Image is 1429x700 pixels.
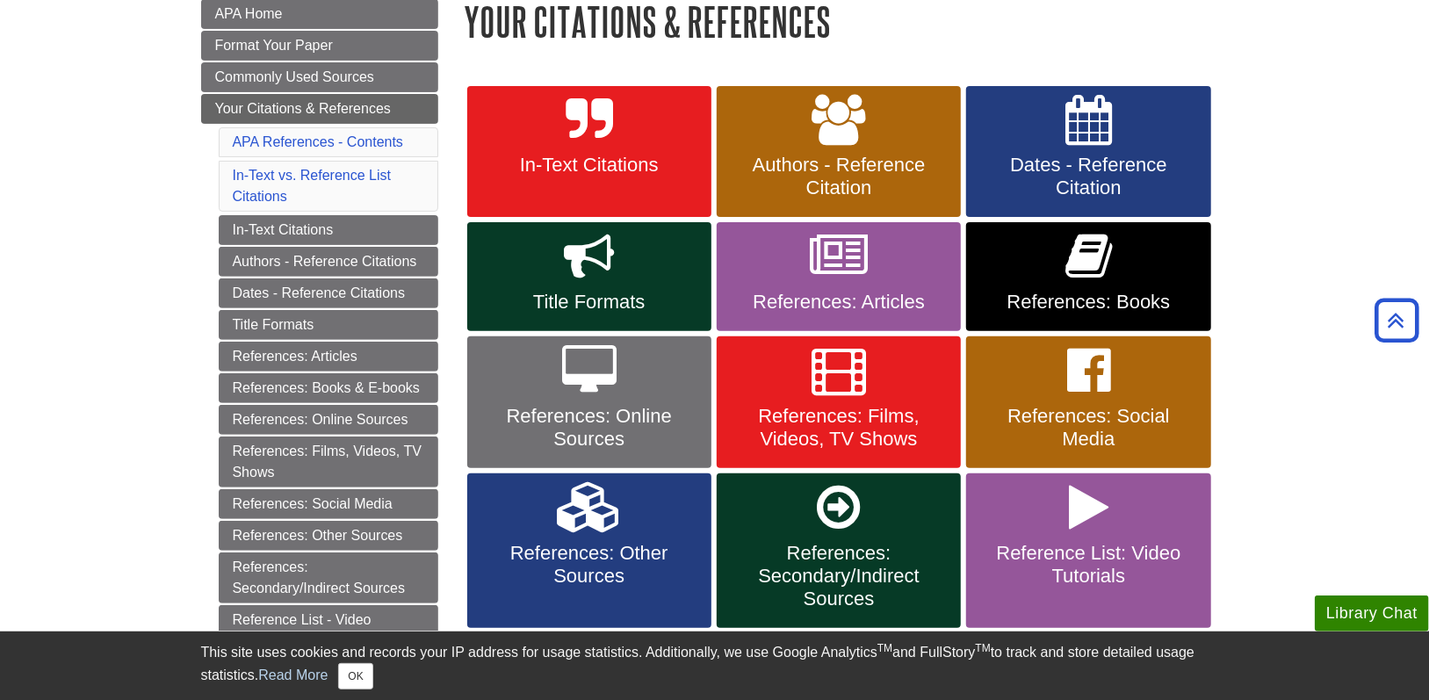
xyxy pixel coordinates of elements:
[215,69,374,84] span: Commonly Used Sources
[258,668,328,682] a: Read More
[877,642,892,654] sup: TM
[467,336,711,468] a: References: Online Sources
[979,291,1197,314] span: References: Books
[215,101,391,116] span: Your Citations & References
[201,31,438,61] a: Format Your Paper
[717,86,961,218] a: Authors - Reference Citation
[730,291,948,314] span: References: Articles
[219,405,438,435] a: References: Online Sources
[480,542,698,588] span: References: Other Sources
[233,168,392,204] a: In-Text vs. Reference List Citations
[979,154,1197,199] span: Dates - Reference Citation
[480,405,698,451] span: References: Online Sources
[480,291,698,314] span: Title Formats
[219,215,438,245] a: In-Text Citations
[717,473,961,628] a: References: Secondary/Indirect Sources
[717,222,961,331] a: References: Articles
[219,552,438,603] a: References: Secondary/Indirect Sources
[730,154,948,199] span: Authors - Reference Citation
[219,342,438,372] a: References: Articles
[219,489,438,519] a: References: Social Media
[219,437,438,487] a: References: Films, Videos, TV Shows
[467,86,711,218] a: In-Text Citations
[338,663,372,689] button: Close
[201,94,438,124] a: Your Citations & References
[480,154,698,177] span: In-Text Citations
[1315,595,1429,631] button: Library Chat
[201,62,438,92] a: Commonly Used Sources
[219,278,438,308] a: Dates - Reference Citations
[215,38,333,53] span: Format Your Paper
[976,642,991,654] sup: TM
[979,542,1197,588] span: Reference List: Video Tutorials
[966,473,1210,628] a: Reference List: Video Tutorials
[979,405,1197,451] span: References: Social Media
[966,222,1210,331] a: References: Books
[966,86,1210,218] a: Dates - Reference Citation
[730,405,948,451] span: References: Films, Videos, TV Shows
[730,542,948,610] span: References: Secondary/Indirect Sources
[233,134,403,149] a: APA References - Contents
[201,642,1229,689] div: This site uses cookies and records your IP address for usage statistics. Additionally, we use Goo...
[1368,308,1425,332] a: Back to Top
[219,310,438,340] a: Title Formats
[467,473,711,628] a: References: Other Sources
[219,521,438,551] a: References: Other Sources
[467,222,711,331] a: Title Formats
[219,373,438,403] a: References: Books & E-books
[717,336,961,468] a: References: Films, Videos, TV Shows
[966,336,1210,468] a: References: Social Media
[219,247,438,277] a: Authors - Reference Citations
[219,605,438,656] a: Reference List - Video Tutorials
[215,6,283,21] span: APA Home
